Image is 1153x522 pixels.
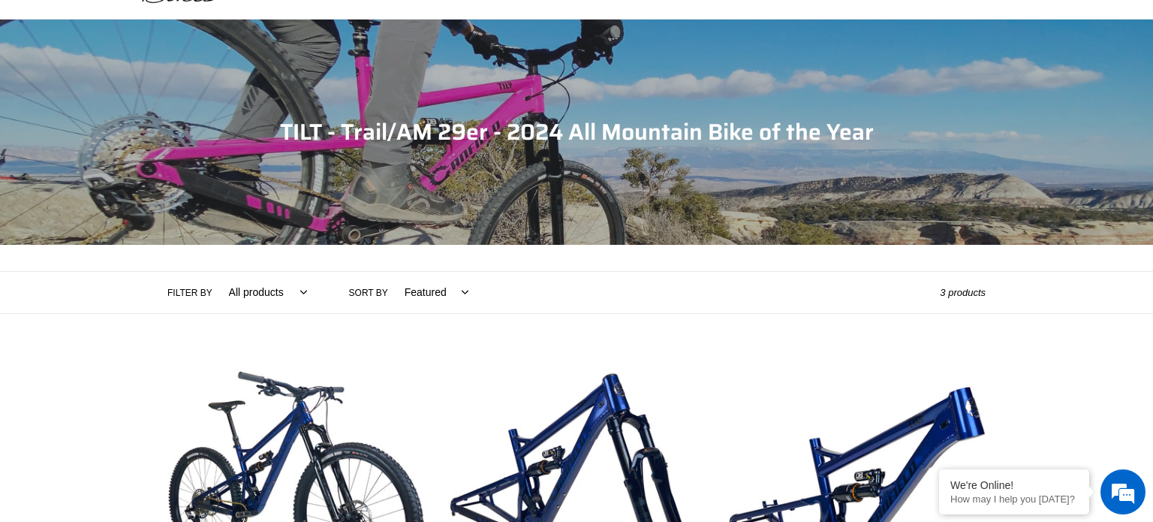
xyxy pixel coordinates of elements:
[167,286,212,300] label: Filter by
[101,84,275,104] div: Chat with us now
[940,287,986,298] span: 3 products
[8,356,286,409] textarea: Type your message and hit 'Enter'
[87,162,207,314] span: We're online!
[950,479,1078,491] div: We're Online!
[280,114,874,149] span: TILT - Trail/AM 29er - 2024 All Mountain Bike of the Year
[48,75,86,113] img: d_696896380_company_1647369064580_696896380
[950,493,1078,505] p: How may I help you today?
[246,8,282,44] div: Minimize live chat window
[17,83,39,105] div: Navigation go back
[349,286,388,300] label: Sort by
